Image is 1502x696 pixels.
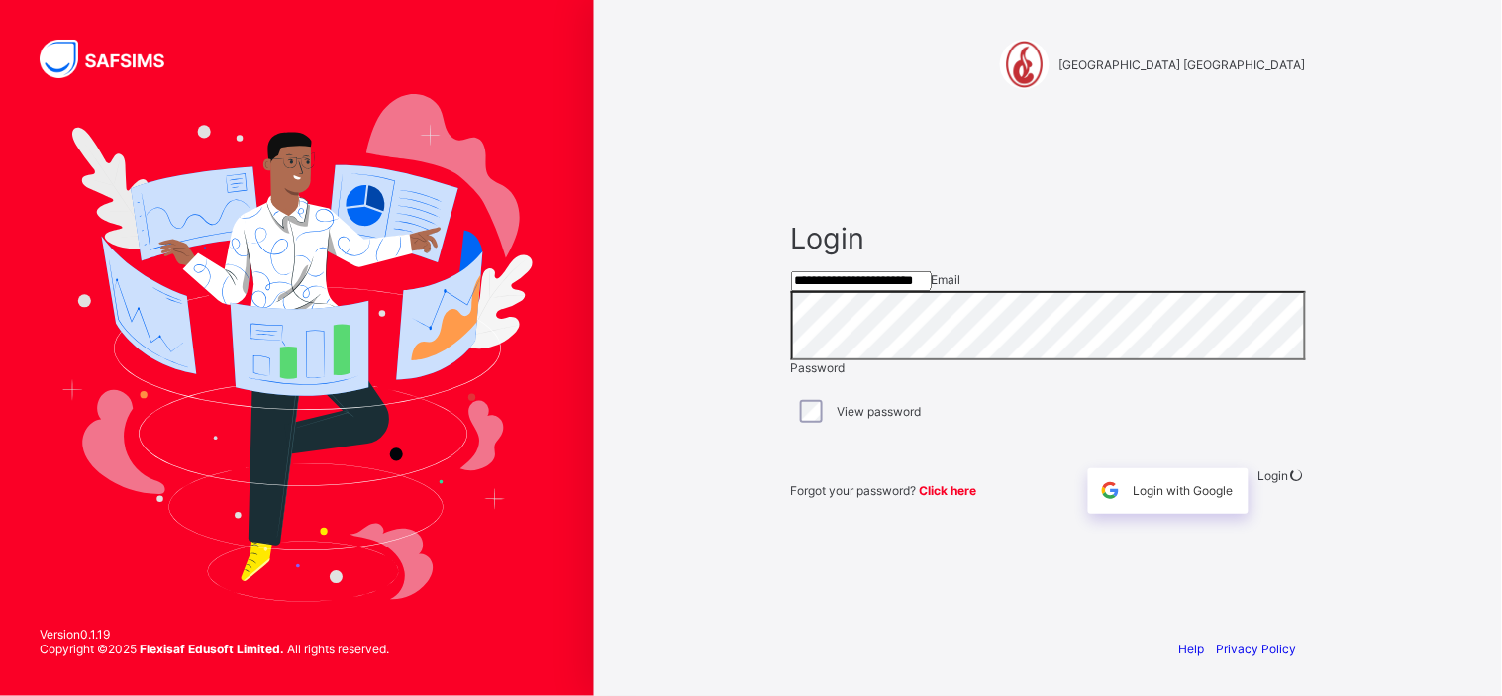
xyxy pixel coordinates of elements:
span: Email [932,272,961,287]
a: Help [1179,642,1205,656]
span: Login with Google [1134,483,1234,498]
span: Version 0.1.19 [40,627,389,642]
span: Forgot your password? [791,483,977,498]
img: Hero Image [61,94,533,601]
img: SAFSIMS Logo [40,40,188,78]
strong: Flexisaf Edusoft Limited. [140,642,284,656]
img: google.396cfc9801f0270233282035f929180a.svg [1099,479,1122,502]
span: Password [791,360,846,375]
a: Click here [920,483,977,498]
a: Privacy Policy [1217,642,1297,656]
span: [GEOGRAPHIC_DATA] [GEOGRAPHIC_DATA] [1059,57,1306,72]
span: Copyright © 2025 All rights reserved. [40,642,389,656]
label: View password [837,404,921,419]
span: Login [1258,468,1289,483]
span: Login [791,221,1306,255]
